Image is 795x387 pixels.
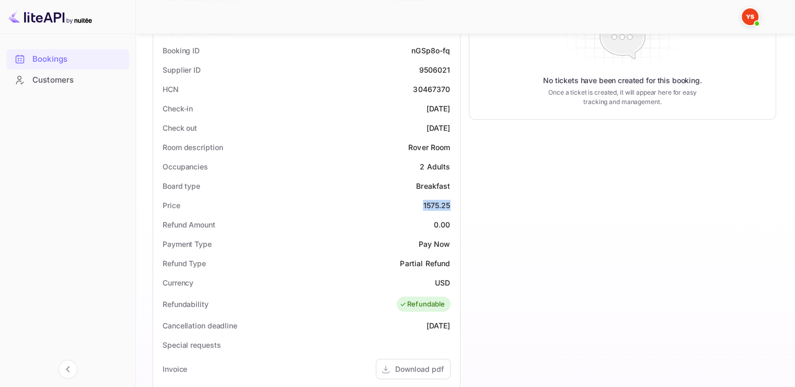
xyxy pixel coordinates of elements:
[163,181,200,190] ya-tr-span: Board type
[163,104,193,113] ya-tr-span: Check-in
[6,70,129,89] a: Customers
[413,84,450,95] div: 30467370
[163,240,212,248] ya-tr-span: Payment Type
[163,143,223,152] ya-tr-span: Room description
[543,75,702,86] ya-tr-span: No tickets have been created for this booking.
[8,8,92,25] img: LiteAPI logo
[6,70,129,90] div: Customers
[32,53,67,65] ya-tr-span: Bookings
[742,8,758,25] img: Yandex Support
[163,278,193,287] ya-tr-span: Currency
[163,259,206,268] ya-tr-span: Refund Type
[6,49,129,70] div: Bookings
[32,74,74,86] ya-tr-span: Customers
[163,27,250,36] ya-tr-span: Status and reservations
[6,49,129,69] a: Bookings
[163,85,179,94] ya-tr-span: HCN
[163,162,208,171] ya-tr-span: Occupancies
[434,219,451,230] div: 0.00
[163,201,180,210] ya-tr-span: Price
[419,64,450,75] div: 9506021
[408,143,451,152] ya-tr-span: Rover Room
[163,123,197,132] ya-tr-span: Check out
[163,46,200,55] ya-tr-span: Booking ID
[427,122,451,133] div: [DATE]
[400,259,450,268] ya-tr-span: Partial Refund
[416,181,450,190] ya-tr-span: Breakfast
[423,200,450,211] div: 1575.25
[411,46,450,55] ya-tr-span: nGSp8o-fq
[395,365,444,373] ya-tr-span: Download pdf
[163,220,215,229] ya-tr-span: Refund Amount
[163,300,209,309] ya-tr-span: Refundability
[163,65,201,74] ya-tr-span: Supplier ID
[435,278,450,287] ya-tr-span: USD
[163,321,237,330] ya-tr-span: Cancellation deadline
[59,360,77,379] button: Collapse navigation
[163,365,187,373] ya-tr-span: Invoice
[427,320,451,331] div: [DATE]
[163,340,221,349] ya-tr-span: Special requests
[407,299,445,310] ya-tr-span: Refundable
[418,240,450,248] ya-tr-span: Pay Now
[540,88,705,107] ya-tr-span: Once a ticket is created, it will appear here for easy tracking and management.
[427,103,451,114] div: [DATE]
[420,162,450,171] ya-tr-span: 2 Adults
